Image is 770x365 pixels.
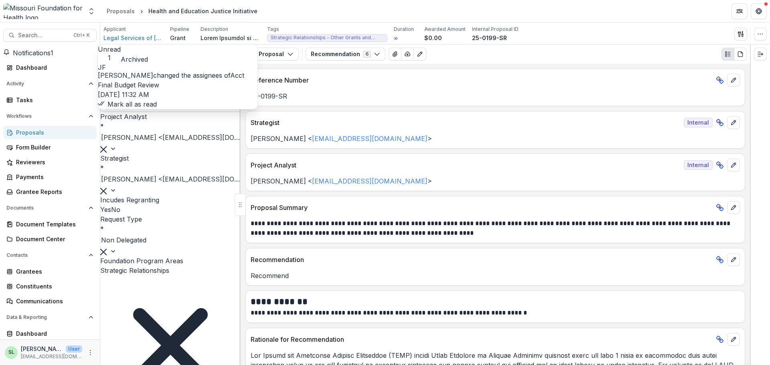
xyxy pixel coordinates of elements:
[16,96,90,104] div: Tasks
[727,201,740,214] button: edit
[251,203,713,212] p: Proposal Summary
[72,31,91,40] div: Ctrl + K
[424,26,466,33] p: Awarded Amount
[244,48,299,60] button: Proposal
[21,353,82,360] p: [EMAIL_ADDRESS][DOMAIN_NAME]
[16,158,90,166] div: Reviewers
[6,113,85,119] span: Workflows
[251,91,740,101] p: 25-0199-SR
[16,63,90,72] div: Dashboard
[3,327,97,340] a: Dashboard
[3,155,97,169] a: Reviewers
[251,118,681,127] p: Strategist
[394,34,398,42] p: ∞
[754,48,767,60] button: Expand right
[98,71,257,90] p: changed the assignees of
[684,160,713,170] span: Internal
[103,34,164,42] span: Legal Services of [GEOGRAPHIC_DATA][US_STATE], Inc.
[389,48,401,60] button: View Attached Files
[731,3,748,19] button: Partners
[3,294,97,308] a: Communications
[16,143,90,151] div: Form Builder
[727,74,740,87] button: edit
[3,202,97,214] button: Open Documents
[727,159,740,171] button: edit
[3,141,97,154] a: Form Builder
[107,7,135,15] div: Proposals
[85,348,95,357] button: More
[3,93,97,107] a: Tasks
[271,35,384,40] span: Strategic Relationships - Other Grants and Contracts
[727,253,740,266] button: edit
[201,34,261,42] p: Lorem Ipsumdol si Ametcon Adipisci'e Seddoe tem Incididun Utlabor Etdolorema (ALIQ) enim ad minim...
[100,195,241,205] p: Incudes Regranting
[3,311,97,324] button: Open Data & Reporting
[3,3,83,19] img: Missouri Foundation for Health logo
[3,29,97,42] button: Search...
[3,280,97,293] a: Constituents
[86,3,97,19] button: Open entity switcher
[3,265,97,278] a: Grantees
[100,144,107,153] div: Clear selected options
[8,350,14,355] div: Sada Lindsey
[267,26,279,33] p: Tags
[201,26,228,33] p: Description
[251,176,740,186] p: [PERSON_NAME] < >
[66,345,82,353] p: User
[103,26,126,33] p: Applicant
[100,246,107,256] div: Clear selected options
[16,220,90,228] div: Document Templates
[100,153,241,163] p: Strategist
[103,5,261,17] nav: breadcrumb
[472,34,507,42] p: 25-0199-SR
[148,7,257,15] div: Health and Education Justice Initiative
[472,26,519,33] p: Internal Proposal ID
[170,26,189,33] p: Pipeline
[413,48,426,60] button: Edit as form
[170,34,186,42] p: Grant
[6,81,85,87] span: Activity
[100,112,241,121] p: Project Analyst
[3,170,97,184] a: Payments
[18,32,69,39] span: Search...
[51,49,53,57] span: 1
[3,77,97,90] button: Open Activity
[727,116,740,129] button: edit
[16,329,90,338] div: Dashboard
[16,188,90,196] div: Grantee Reports
[251,255,713,264] p: Recommendation
[727,333,740,346] button: edit
[103,5,138,17] a: Proposals
[312,177,428,185] a: [EMAIL_ADDRESS][DOMAIN_NAME]
[3,48,53,58] button: Notifications1
[98,99,157,109] button: Mark all as read
[100,256,241,266] p: Foundation Program Areas
[13,49,51,57] span: Notifications
[721,48,734,60] button: Plaintext view
[98,71,153,79] span: [PERSON_NAME]
[100,214,241,224] p: Request Type
[100,186,107,195] div: Clear selected options
[751,3,767,19] button: Get Help
[100,266,169,274] span: Strategic Relationships
[16,267,90,276] div: Grantees
[100,206,111,214] span: Yes
[3,61,97,74] a: Dashboard
[6,252,85,258] span: Contacts
[3,110,97,123] button: Open Workflows
[3,232,97,246] a: Document Center
[98,54,121,62] span: 1
[394,26,414,33] p: Duration
[16,128,90,137] div: Proposals
[251,75,713,85] p: Reference Number
[3,249,97,262] button: Open Contacts
[6,205,85,211] span: Documents
[306,48,385,60] button: Recommendation6
[251,271,740,280] p: Recommend
[98,90,257,99] p: [DATE] 11:32 AM
[98,44,121,62] button: Unread
[6,315,85,320] span: Data & Reporting
[251,335,713,344] p: Rationale for Recommendation
[21,345,63,353] p: [PERSON_NAME]
[684,118,713,127] span: Internal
